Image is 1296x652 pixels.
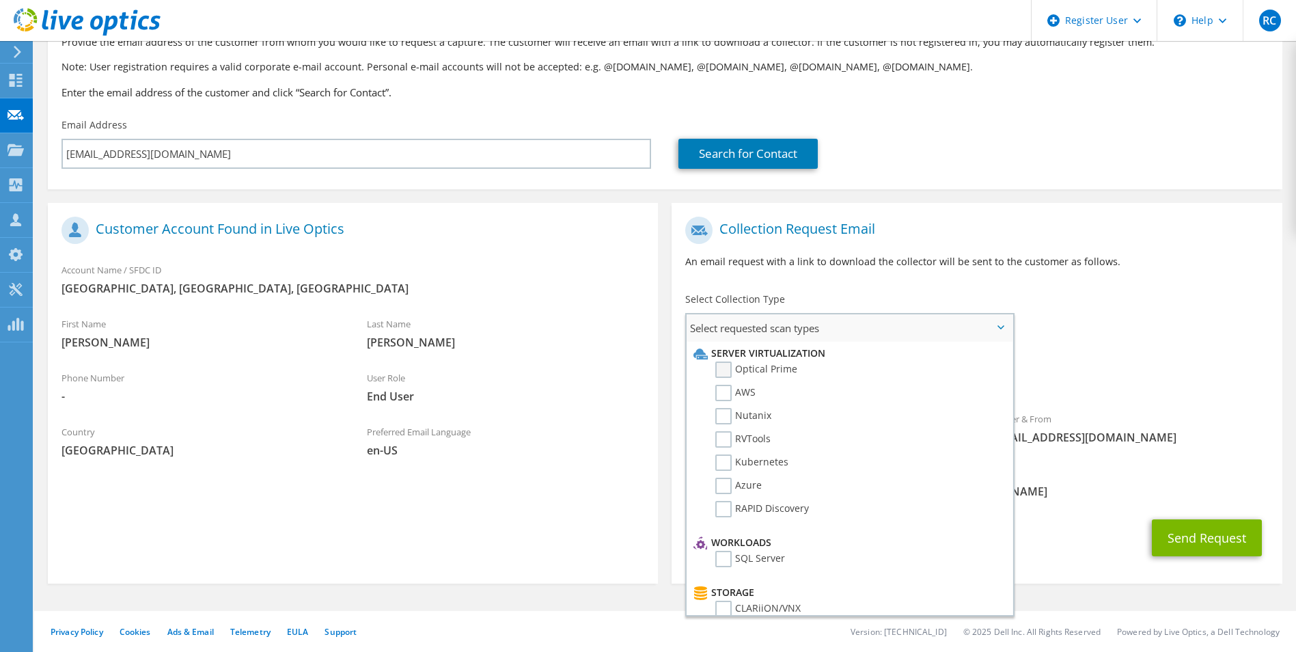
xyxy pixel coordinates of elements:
[367,389,645,404] span: End User
[715,551,785,567] label: SQL Server
[690,345,1005,362] li: Server Virtualization
[61,85,1269,100] h3: Enter the email address of the customer and click “Search for Contact”.
[685,293,785,306] label: Select Collection Type
[230,626,271,638] a: Telemetry
[715,601,801,617] label: CLARiiON/VNX
[685,254,1268,269] p: An email request with a link to download the collector will be sent to the customer as follows.
[61,59,1269,74] p: Note: User registration requires a valid corporate e-mail account. Personal e-mail accounts will ...
[61,443,340,458] span: [GEOGRAPHIC_DATA]
[963,626,1101,638] li: © 2025 Dell Inc. All Rights Reserved
[715,501,809,517] label: RAPID Discovery
[715,385,756,401] label: AWS
[690,534,1005,551] li: Workloads
[851,626,947,638] li: Version: [TECHNICAL_ID]
[672,459,1282,506] div: CC & Reply To
[715,408,771,424] label: Nutanix
[61,118,127,132] label: Email Address
[61,217,637,244] h1: Customer Account Found in Live Optics
[167,626,214,638] a: Ads & Email
[48,418,353,465] div: Country
[1174,14,1186,27] svg: \n
[991,430,1269,445] span: [EMAIL_ADDRESS][DOMAIN_NAME]
[61,335,340,350] span: [PERSON_NAME]
[353,418,659,465] div: Preferred Email Language
[48,364,353,411] div: Phone Number
[678,139,818,169] a: Search for Contact
[367,335,645,350] span: [PERSON_NAME]
[48,310,353,357] div: First Name
[353,310,659,357] div: Last Name
[1259,10,1281,31] span: RC
[287,626,308,638] a: EULA
[672,347,1282,398] div: Requested Collections
[672,405,977,452] div: To
[51,626,103,638] a: Privacy Policy
[1117,626,1280,638] li: Powered by Live Optics, a Dell Technology
[685,217,1261,244] h1: Collection Request Email
[977,405,1282,452] div: Sender & From
[61,281,644,296] span: [GEOGRAPHIC_DATA], [GEOGRAPHIC_DATA], [GEOGRAPHIC_DATA]
[690,584,1005,601] li: Storage
[61,35,1269,50] p: Provide the email address of the customer from whom you would like to request a capture. The cust...
[325,626,357,638] a: Support
[367,443,645,458] span: en-US
[1152,519,1262,556] button: Send Request
[715,431,771,448] label: RVTools
[353,364,659,411] div: User Role
[715,454,788,471] label: Kubernetes
[120,626,151,638] a: Cookies
[715,362,797,378] label: Optical Prime
[687,314,1012,342] span: Select requested scan types
[715,478,762,494] label: Azure
[61,389,340,404] span: -
[48,256,658,303] div: Account Name / SFDC ID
